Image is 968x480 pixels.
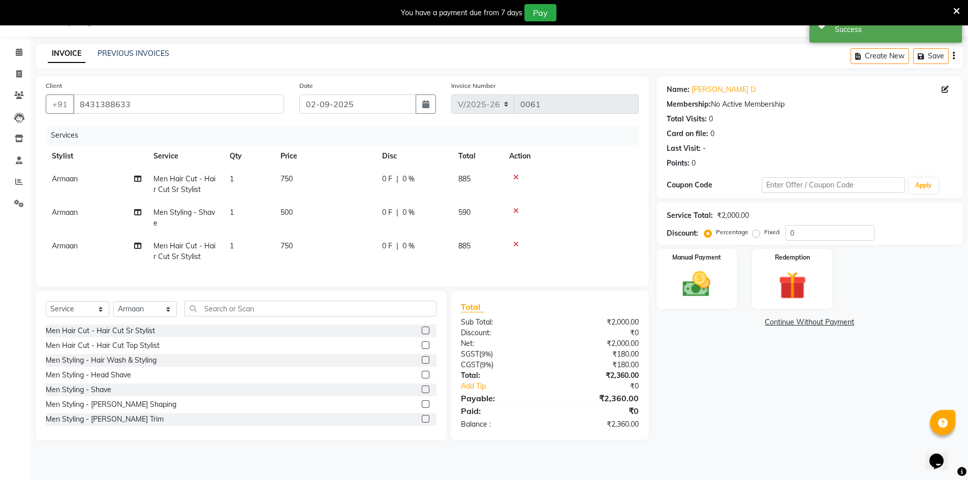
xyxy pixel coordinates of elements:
[458,241,471,250] span: 885
[147,145,224,168] th: Service
[47,126,646,145] div: Services
[453,419,550,430] div: Balance :
[667,114,707,124] div: Total Visits:
[184,301,436,316] input: Search or Scan
[775,253,810,262] label: Redemption
[280,174,293,183] span: 750
[401,8,522,18] div: You have a payment due from 7 days
[52,241,78,250] span: Armaan
[667,158,690,169] div: Points:
[280,208,293,217] span: 500
[46,385,111,395] div: Men Styling - Shave
[382,207,392,218] span: 0 F
[48,45,85,63] a: INVOICE
[461,349,479,359] span: SGST
[382,241,392,251] span: 0 F
[550,370,646,381] div: ₹2,360.00
[46,355,157,366] div: Men Styling - Hair Wash & Styling
[667,180,762,190] div: Coupon Code
[716,228,748,237] label: Percentage
[550,405,646,417] div: ₹0
[453,360,550,370] div: ( )
[913,48,949,64] button: Save
[925,439,958,470] iframe: chat widget
[396,241,398,251] span: |
[674,268,719,300] img: _cash.svg
[550,328,646,338] div: ₹0
[659,317,961,328] a: Continue Without Payment
[524,4,556,21] button: Pay
[550,360,646,370] div: ₹180.00
[402,174,415,184] span: 0 %
[453,328,550,338] div: Discount:
[46,399,176,410] div: Men Styling - [PERSON_NAME] Shaping
[566,381,646,392] div: ₹0
[453,317,550,328] div: Sub Total:
[550,349,646,360] div: ₹180.00
[453,392,550,404] div: Payable:
[52,174,78,183] span: Armaan
[481,350,491,358] span: 9%
[550,317,646,328] div: ₹2,000.00
[667,99,711,110] div: Membership:
[667,129,708,139] div: Card on file:
[692,158,696,169] div: 0
[667,84,690,95] div: Name:
[451,81,495,90] label: Invoice Number
[550,392,646,404] div: ₹2,360.00
[153,174,215,194] span: Men Hair Cut - Hair Cut Sr Stylist
[458,174,471,183] span: 885
[461,360,480,369] span: CGST
[909,178,938,193] button: Apply
[382,174,392,184] span: 0 F
[274,145,376,168] th: Price
[230,208,234,217] span: 1
[709,114,713,124] div: 0
[550,338,646,349] div: ₹2,000.00
[402,207,415,218] span: 0 %
[402,241,415,251] span: 0 %
[764,228,779,237] label: Fixed
[461,302,484,312] span: Total
[153,241,215,261] span: Men Hair Cut - Hair Cut Sr Stylist
[550,419,646,430] div: ₹2,360.00
[230,241,234,250] span: 1
[851,48,909,64] button: Create New
[667,99,953,110] div: No Active Membership
[46,94,74,114] button: +91
[710,129,714,139] div: 0
[153,208,215,228] span: Men Styling - Shave
[503,145,639,168] th: Action
[73,94,284,114] input: Search by Name/Mobile/Email/Code
[835,24,954,35] div: Success
[299,81,313,90] label: Date
[46,340,160,351] div: Men Hair Cut - Hair Cut Top Stylist
[396,174,398,184] span: |
[672,253,721,262] label: Manual Payment
[762,177,905,193] input: Enter Offer / Coupon Code
[453,349,550,360] div: ( )
[46,145,147,168] th: Stylist
[667,210,713,221] div: Service Total:
[224,145,274,168] th: Qty
[453,381,566,392] a: Add Tip
[482,361,491,369] span: 9%
[703,143,706,154] div: -
[453,338,550,349] div: Net:
[376,145,452,168] th: Disc
[46,326,155,336] div: Men Hair Cut - Hair Cut Sr Stylist
[98,49,169,58] a: PREVIOUS INVOICES
[230,174,234,183] span: 1
[458,208,471,217] span: 590
[453,370,550,381] div: Total:
[52,208,78,217] span: Armaan
[717,210,749,221] div: ₹2,000.00
[46,81,62,90] label: Client
[46,370,131,380] div: Men Styling - Head Shave
[770,268,815,303] img: _gift.svg
[280,241,293,250] span: 750
[46,414,164,425] div: Men Styling - [PERSON_NAME] Trim
[667,228,698,239] div: Discount:
[396,207,398,218] span: |
[667,143,701,154] div: Last Visit:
